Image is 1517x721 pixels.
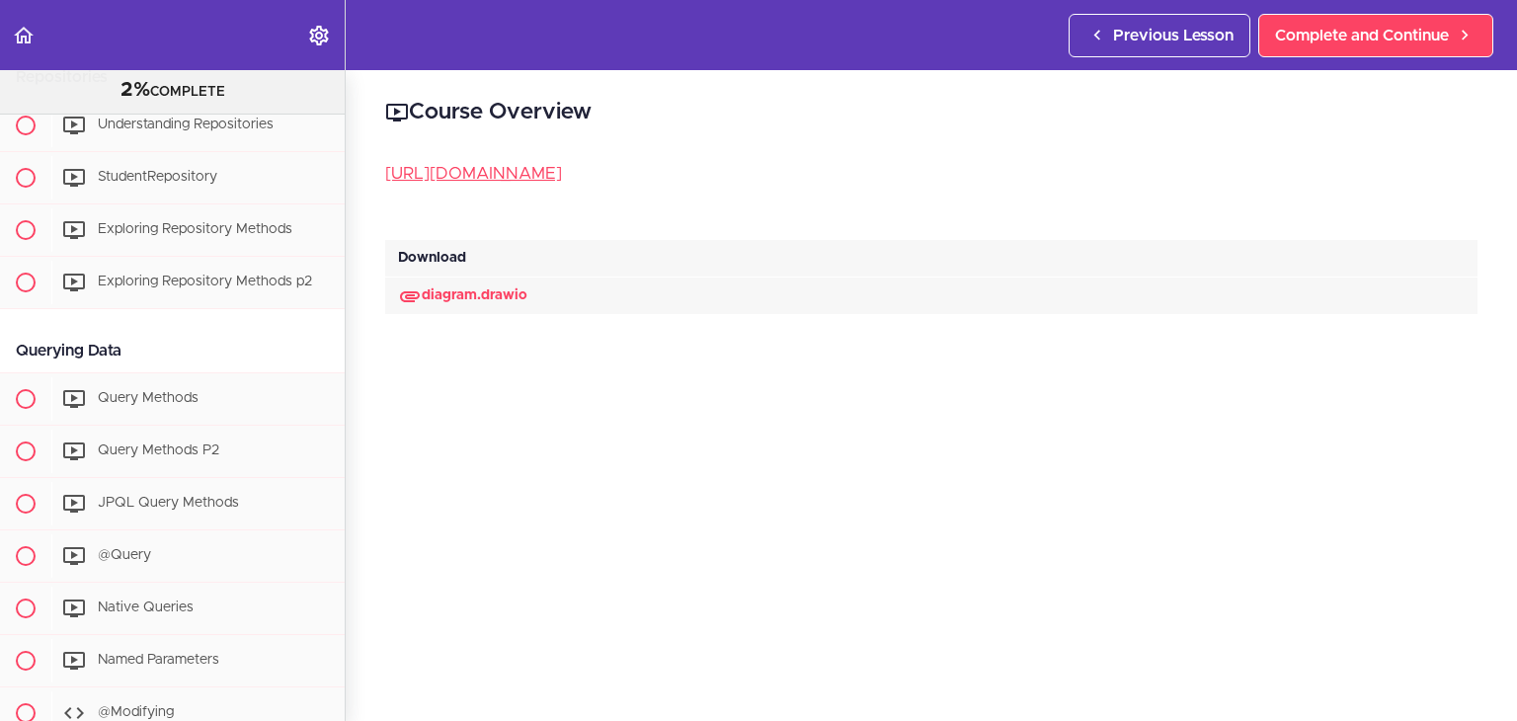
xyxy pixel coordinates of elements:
svg: Back to course curriculum [12,24,36,47]
span: Understanding Repositories [98,118,274,131]
div: Download [385,240,1477,278]
span: Named Parameters [98,653,219,667]
a: Previous Lesson [1069,14,1250,57]
span: Query Methods P2 [98,443,219,457]
span: JPQL Query Methods [98,496,239,510]
svg: Settings Menu [307,24,331,47]
span: Exploring Repository Methods [98,222,292,236]
h2: Course Overview [385,96,1477,129]
span: 2% [120,80,150,100]
span: Query Methods [98,391,199,405]
span: Complete and Continue [1275,24,1449,47]
span: @Modifying [98,705,174,719]
svg: Download [398,284,422,308]
a: Downloaddiagram.drawio [398,288,527,302]
a: [URL][DOMAIN_NAME] [385,165,562,182]
a: Complete and Continue [1258,14,1493,57]
span: StudentRepository [98,170,217,184]
span: Native Queries [98,601,194,614]
span: Exploring Repository Methods p2 [98,275,312,288]
span: Previous Lesson [1113,24,1234,47]
span: @Query [98,548,151,562]
div: COMPLETE [25,78,320,104]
